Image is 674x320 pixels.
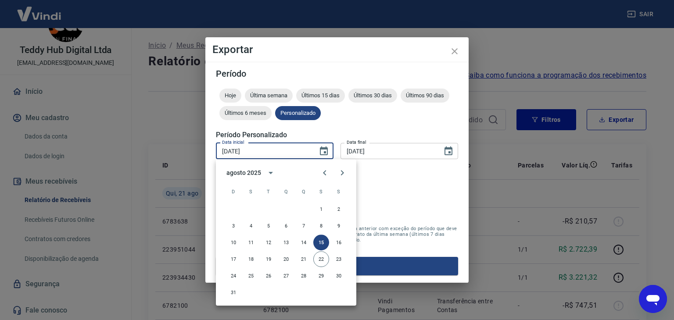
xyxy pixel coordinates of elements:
[261,268,276,284] button: 26
[278,251,294,267] button: 20
[243,235,259,250] button: 11
[331,251,347,267] button: 23
[313,201,329,217] button: 1
[296,92,345,99] span: Últimos 15 dias
[278,183,294,200] span: quarta-feira
[261,183,276,200] span: terça-feira
[219,110,272,116] span: Últimos 6 meses
[440,142,457,160] button: Choose date, selected date is 21 de ago de 2025
[316,164,333,181] button: Previous month
[219,92,241,99] span: Hoje
[296,235,312,250] button: 14
[226,268,241,284] button: 24
[341,143,436,159] input: DD/MM/YYYY
[331,201,347,217] button: 2
[261,235,276,250] button: 12
[313,251,329,267] button: 22
[243,268,259,284] button: 25
[222,139,244,146] label: Data inicial
[226,235,241,250] button: 10
[444,41,465,62] button: close
[331,218,347,234] button: 9
[212,44,462,55] h4: Exportar
[226,168,261,178] div: agosto 2025
[219,106,272,120] div: Últimos 6 meses
[296,218,312,234] button: 7
[275,106,321,120] div: Personalizado
[347,139,366,146] label: Data final
[296,183,312,200] span: quinta-feira
[278,268,294,284] button: 27
[296,268,312,284] button: 28
[331,235,347,250] button: 16
[639,285,667,313] iframe: Botão para abrir a janela de mensagens
[226,251,241,267] button: 17
[348,92,397,99] span: Últimos 30 dias
[226,218,241,234] button: 3
[226,183,241,200] span: domingo
[216,69,458,78] h5: Período
[401,89,449,103] div: Últimos 90 dias
[275,110,321,116] span: Personalizado
[331,183,347,200] span: sábado
[245,92,293,99] span: Última semana
[216,143,312,159] input: DD/MM/YYYY
[243,218,259,234] button: 4
[296,251,312,267] button: 21
[278,218,294,234] button: 6
[243,183,259,200] span: segunda-feira
[226,284,241,300] button: 31
[263,165,278,180] button: calendar view is open, switch to year view
[313,183,329,200] span: sexta-feira
[313,218,329,234] button: 8
[313,235,329,250] button: 15
[296,89,345,103] div: Últimos 15 dias
[278,235,294,250] button: 13
[261,251,276,267] button: 19
[315,142,333,160] button: Choose date, selected date is 15 de ago de 2025
[216,131,458,139] h5: Período Personalizado
[245,89,293,103] div: Última semana
[219,89,241,103] div: Hoje
[333,164,351,181] button: Next month
[401,92,449,99] span: Últimos 90 dias
[243,251,259,267] button: 18
[331,268,347,284] button: 30
[261,218,276,234] button: 5
[348,89,397,103] div: Últimos 30 dias
[313,268,329,284] button: 29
